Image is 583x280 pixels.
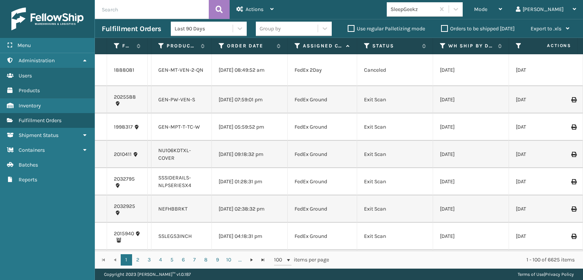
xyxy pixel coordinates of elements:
[212,168,288,195] td: [DATE] 01:28:31 pm
[227,42,273,49] label: Order Date
[246,6,263,13] span: Actions
[433,195,509,223] td: [DATE]
[523,39,576,52] span: Actions
[288,195,357,223] td: FedEx Ground
[433,54,509,86] td: [DATE]
[391,5,436,13] div: SleepGeekz
[158,233,192,239] a: SSLEGS3INCH
[571,97,576,102] i: Print Label
[212,86,288,113] td: [DATE] 07:59:01 pm
[357,223,433,250] td: Exit Scan
[340,256,575,264] div: 1 - 100 of 6625 items
[212,254,223,266] a: 9
[274,256,285,264] span: 100
[102,24,161,33] h3: Fulfillment Orders
[288,54,357,86] td: FedEx 2Day
[19,176,37,183] span: Reports
[114,123,133,131] a: 1998317
[148,250,151,277] td: SG12240
[433,141,509,168] td: [DATE]
[148,141,151,168] td: SS43238
[158,96,195,103] a: GEN-PW-VEN-S
[175,25,233,33] div: Last 90 Days
[433,168,509,195] td: [DATE]
[200,254,212,266] a: 8
[178,254,189,266] a: 6
[19,72,32,79] span: Users
[212,141,288,168] td: [DATE] 09:18:32 pm
[441,25,515,32] label: Orders to be shipped [DATE]
[223,254,235,266] a: 10
[433,250,509,277] td: [DATE]
[19,57,55,64] span: Administration
[518,269,574,280] div: |
[571,234,576,239] i: Print Label
[257,254,269,266] a: Go to the last page
[104,269,191,280] p: Copyright 2023 [PERSON_NAME]™ v 1.0.187
[148,168,151,195] td: SS43680
[212,54,288,86] td: [DATE] 08:49:52 am
[114,203,135,210] a: 2032925
[571,124,576,130] i: Print Label
[11,8,84,30] img: logo
[212,250,288,277] td: [DATE] 12:58:31 pm
[357,195,433,223] td: Exit Scan
[19,147,45,153] span: Containers
[288,223,357,250] td: FedEx Ground
[158,67,203,73] a: GEN-MT-VEN-2-QN
[246,254,257,266] a: Go to the next page
[166,254,178,266] a: 5
[212,113,288,141] td: [DATE] 05:59:52 pm
[571,152,576,157] i: Print Label
[148,223,151,250] td: SS43341
[121,254,132,266] a: 1
[212,223,288,250] td: [DATE] 04:18:31 pm
[372,42,418,49] label: Status
[122,42,133,49] label: Fulfillment Order Id
[357,141,433,168] td: Exit Scan
[114,175,135,183] a: 2032795
[288,141,357,168] td: FedEx Ground
[114,93,136,101] a: 2025588
[19,117,61,124] span: Fulfillment Orders
[212,195,288,223] td: [DATE] 02:38:32 pm
[143,254,155,266] a: 3
[114,151,132,158] a: 2010411
[114,230,134,238] a: 2015940
[288,86,357,113] td: FedEx Ground
[348,25,425,32] label: Use regular Palletizing mode
[448,42,494,49] label: WH Ship By Date
[19,132,58,138] span: Shipment Status
[19,102,41,109] span: Inventory
[19,162,38,168] span: Batches
[531,25,561,32] span: Export to .xls
[260,25,281,33] div: Group by
[19,87,40,94] span: Products
[148,54,151,86] td: 114-6838235-2340220
[158,206,188,212] a: NEFHBBRKT
[17,42,31,49] span: Menu
[571,206,576,212] i: Print Label
[114,66,134,74] a: 1888081
[357,54,433,86] td: Canceled
[433,86,509,113] td: [DATE]
[518,272,544,277] a: Terms of Use
[545,272,574,277] a: Privacy Policy
[357,113,433,141] td: Exit Scan
[148,86,151,113] td: 200013578823731
[148,195,151,223] td: SS43682(1)
[158,124,200,130] a: GEN-MPT-T-TC-W
[571,179,576,184] i: Print Label
[155,254,166,266] a: 4
[249,257,255,263] span: Go to the next page
[288,168,357,195] td: FedEx Ground
[158,147,191,161] a: NU106KDTXL-COVER
[167,42,197,49] label: Product SKU
[132,254,143,266] a: 2
[288,113,357,141] td: FedEx Ground
[260,257,266,263] span: Go to the last page
[357,250,433,277] td: Exit Scan
[357,86,433,113] td: Exit Scan
[303,42,342,49] label: Assigned Carrier Service
[433,113,509,141] td: [DATE]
